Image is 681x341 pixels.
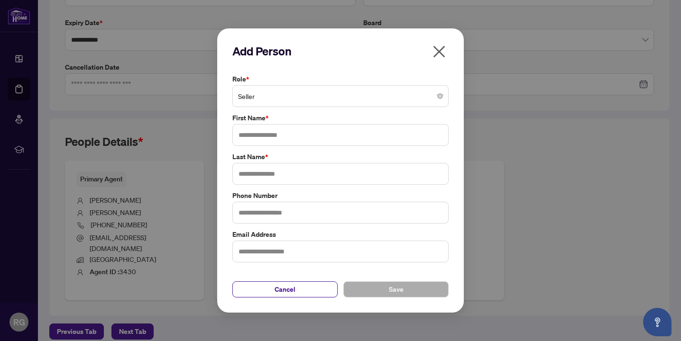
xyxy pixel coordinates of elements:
h2: Add Person [232,44,449,59]
label: Email Address [232,229,449,240]
label: Last Name [232,152,449,162]
button: Cancel [232,281,338,297]
span: close-circle [437,93,443,99]
span: Seller [238,87,443,105]
button: Open asap [643,308,672,336]
span: Cancel [275,282,295,297]
label: Phone Number [232,190,449,201]
span: close [432,44,447,59]
label: First Name [232,113,449,123]
button: Save [343,281,449,297]
label: Role [232,74,449,84]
